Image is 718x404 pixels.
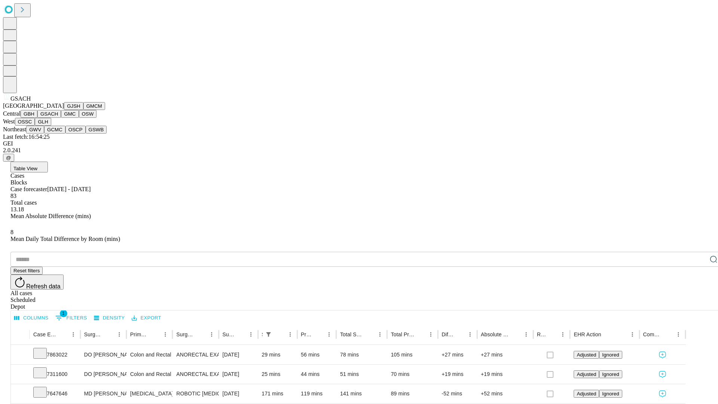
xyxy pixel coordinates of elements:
[15,118,35,126] button: OSSC
[3,126,26,132] span: Northeast
[130,312,163,324] button: Export
[92,312,127,324] button: Density
[3,110,21,117] span: Central
[176,365,215,384] div: ANORECTAL EXAM UNDER ANESTHESIA
[33,331,57,337] div: Case Epic Id
[340,365,383,384] div: 51 mins
[375,329,385,340] button: Menu
[262,384,294,403] div: 171 mins
[602,329,613,340] button: Sort
[263,329,274,340] div: 1 active filter
[223,384,254,403] div: [DATE]
[10,213,91,219] span: Mean Absolute Difference (mins)
[599,370,622,378] button: Ignored
[547,329,558,340] button: Sort
[481,345,530,364] div: +27 mins
[301,384,333,403] div: 119 mins
[577,371,596,377] span: Adjusted
[313,329,324,340] button: Sort
[37,110,61,118] button: GSACH
[15,388,26,401] button: Expand
[160,329,171,340] button: Menu
[33,345,77,364] div: 7863022
[10,206,24,212] span: 13.18
[481,331,510,337] div: Absolute Difference
[84,331,103,337] div: Surgeon Name
[391,365,434,384] div: 70 mins
[10,267,43,275] button: Reset filters
[26,126,44,134] button: GWV
[577,391,596,397] span: Adjusted
[223,365,254,384] div: [DATE]
[391,345,434,364] div: 105 mins
[442,365,473,384] div: +19 mins
[442,345,473,364] div: +27 mins
[3,102,64,109] span: [GEOGRAPHIC_DATA]
[426,329,436,340] button: Menu
[65,126,86,134] button: OSCP
[84,384,123,403] div: MD [PERSON_NAME] [PERSON_NAME] Md
[33,384,77,403] div: 7647646
[26,283,61,290] span: Refresh data
[33,365,77,384] div: 7311600
[599,351,622,359] button: Ignored
[58,329,68,340] button: Sort
[364,329,375,340] button: Sort
[574,351,599,359] button: Adjusted
[324,329,334,340] button: Menu
[223,345,254,364] div: [DATE]
[79,110,97,118] button: OSW
[15,349,26,362] button: Expand
[53,312,89,324] button: Show filters
[10,236,120,242] span: Mean Daily Total Difference by Room (mins)
[521,329,531,340] button: Menu
[285,329,295,340] button: Menu
[10,199,37,206] span: Total cases
[83,102,105,110] button: GMCM
[6,155,11,160] span: @
[391,331,414,337] div: Total Predicted Duration
[150,329,160,340] button: Sort
[10,162,48,172] button: Table View
[35,118,51,126] button: GLH
[465,329,475,340] button: Menu
[86,126,107,134] button: GSWB
[301,365,333,384] div: 44 mins
[130,331,149,337] div: Primary Service
[602,371,619,377] span: Ignored
[574,370,599,378] button: Adjusted
[84,345,123,364] div: DO [PERSON_NAME] Do
[602,391,619,397] span: Ignored
[391,384,434,403] div: 89 mins
[263,329,274,340] button: Show filters
[3,134,50,140] span: Last fetch: 16:54:25
[104,329,114,340] button: Sort
[663,329,673,340] button: Sort
[577,352,596,358] span: Adjusted
[510,329,521,340] button: Sort
[130,345,169,364] div: Colon and Rectal Surgery
[60,310,67,317] span: 1
[114,329,125,340] button: Menu
[15,368,26,381] button: Expand
[3,147,715,154] div: 2.0.241
[10,186,47,192] span: Case forecaster
[442,384,473,403] div: -52 mins
[537,331,547,337] div: Resolved in EHR
[3,118,15,125] span: West
[10,193,16,199] span: 83
[176,345,215,364] div: ANORECTAL EXAM UNDER ANESTHESIA
[196,329,206,340] button: Sort
[301,345,333,364] div: 56 mins
[262,345,294,364] div: 29 mins
[574,390,599,398] button: Adjusted
[47,186,90,192] span: [DATE] - [DATE]
[61,110,79,118] button: GMC
[481,384,530,403] div: +52 mins
[262,365,294,384] div: 25 mins
[21,110,37,118] button: GBH
[340,331,363,337] div: Total Scheduled Duration
[442,331,454,337] div: Difference
[602,352,619,358] span: Ignored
